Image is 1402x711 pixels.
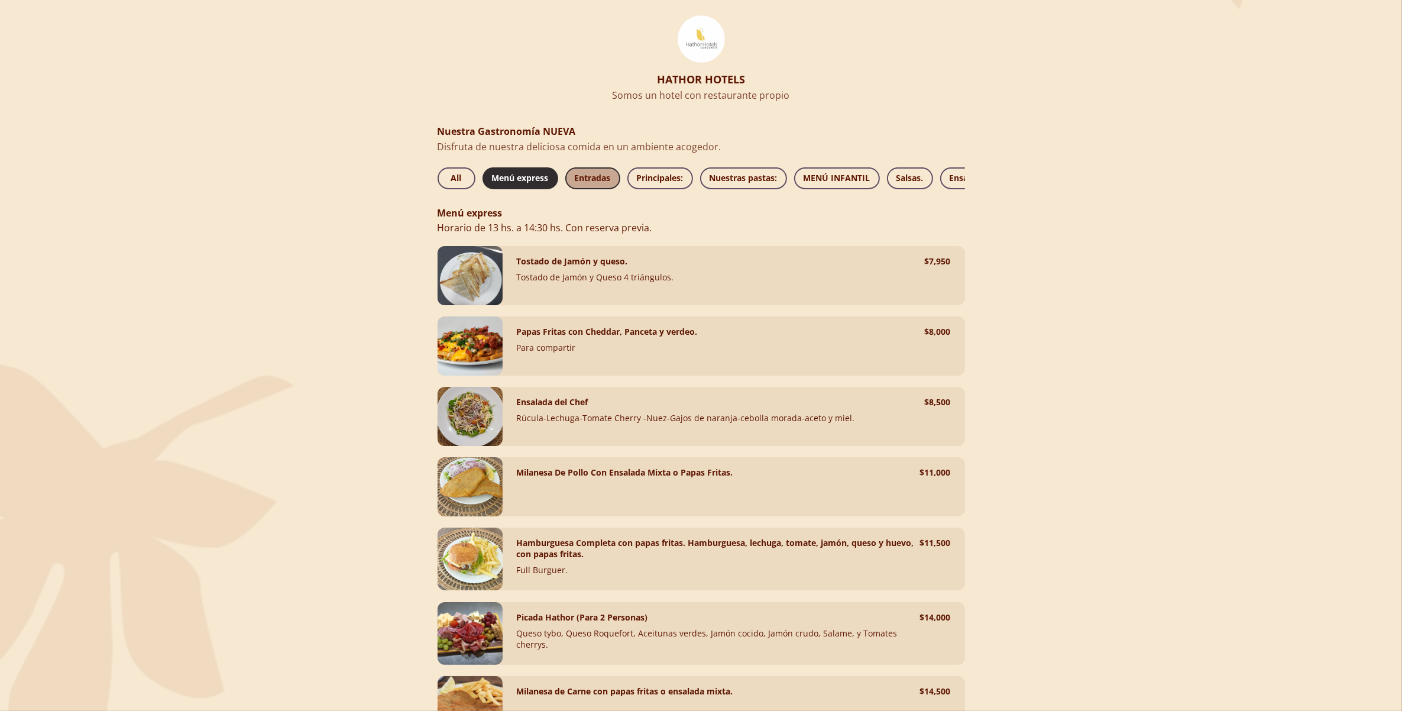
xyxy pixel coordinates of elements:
h3: Menú express [438,206,965,219]
p: $ 7,950 [925,256,951,267]
button: All [438,167,475,189]
h4: Milanesa De Pollo Con Ensalada Mixta o Papas Fritas. [517,467,733,478]
p: Para compartir [517,342,925,358]
button: Salsas. [887,167,933,189]
p: $ 11,500 [920,537,951,548]
button: Menú express [483,167,558,189]
h2: Nuestra Gastronomía NUEVA [438,125,965,138]
span: Nuestras pastas: [710,171,778,186]
p: Tostado de Jamón y Queso 4 triángulos. [517,272,925,287]
p: $ 8,000 [925,326,951,337]
p: Full Burguer. [517,564,920,580]
button: Ensaladas: [940,167,1002,189]
h1: HATHOR HOTELS [613,72,790,86]
h4: Papas Fritas con Cheddar, Panceta y verdeo. [517,326,698,337]
span: Principales: [637,171,684,186]
button: MENÚ INFANTIL [794,167,880,189]
p: Queso tybo, Queso Roquefort, Aceitunas verdes, Jamón cocido, Jamón crudo, Salame, y Tomates cherrys. [517,628,920,655]
button: Principales: [627,167,693,189]
p: Rúcula-Lechuga-Tomate Cherry -Nuez-Gajos de naranja-cebolla morada-aceto y miel. [517,412,925,428]
button: Entradas [565,167,620,189]
p: Somos un hotel con restaurante propio [613,89,790,102]
p: Disfruta de nuestra deliciosa comida en un ambiente acogedor. [438,140,965,153]
p: $ 14,000 [920,612,951,623]
span: MENÚ INFANTIL [804,171,870,186]
span: Entradas [575,171,611,186]
span: Salsas. [896,171,924,186]
span: Ensaladas: [950,171,992,186]
p: $ 14,500 [920,686,951,697]
span: Menú express [492,171,549,186]
h4: Milanesa de Carne con papas fritas o ensalada mixta. [517,686,733,697]
span: All [447,171,466,186]
h4: Hamburguesa Completa con papas fritas. Hamburguesa, lechuga, tomate, jamón, queso y huevo, con pa... [517,537,920,560]
p: Horario de 13 hs. a 14:30 hs. Con reserva previa. [438,221,965,234]
button: Nuestras pastas: [700,167,787,189]
h4: Ensalada del Chef [517,396,588,408]
p: $ 11,000 [920,467,951,478]
h4: Tostado de Jamón y queso. [517,256,628,267]
p: $ 8,500 [925,396,951,408]
h4: Picada Hathor (Para 2 Personas) [517,612,648,623]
